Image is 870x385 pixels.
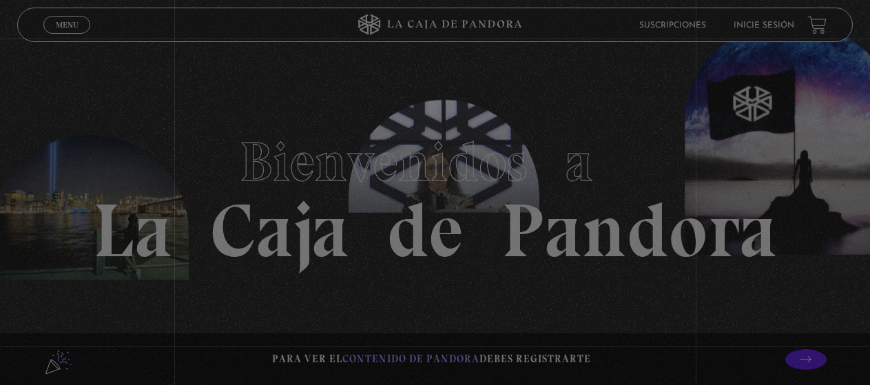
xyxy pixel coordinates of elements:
span: Bienvenidos a [240,129,631,195]
span: Menu [56,21,79,29]
a: Suscripciones [639,21,706,30]
a: View your shopping cart [808,16,827,34]
h1: La Caja de Pandora [93,117,777,269]
p: Para ver el debes registrarte [272,350,591,368]
span: contenido de Pandora [342,353,479,365]
span: Cerrar [51,32,83,42]
a: Inicie sesión [734,21,794,30]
